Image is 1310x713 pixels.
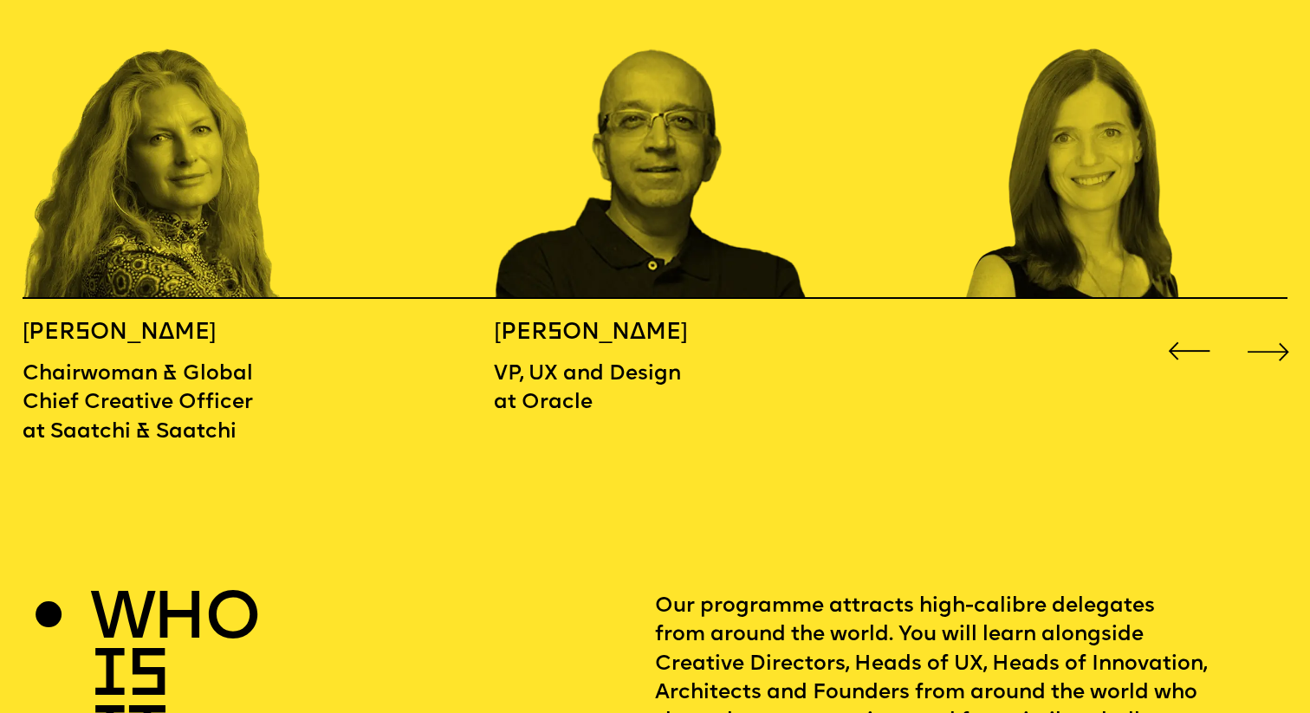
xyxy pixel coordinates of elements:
p: Chairwoman & Global Chief Creative Officer at Saatchi & Saatchi [23,360,258,447]
p: VP, UX and Design at Oracle [494,360,730,418]
h5: [PERSON_NAME] [23,319,258,347]
div: Previous slide [1163,325,1215,377]
h5: [PERSON_NAME] [494,319,730,347]
div: Next slide [1242,325,1294,377]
